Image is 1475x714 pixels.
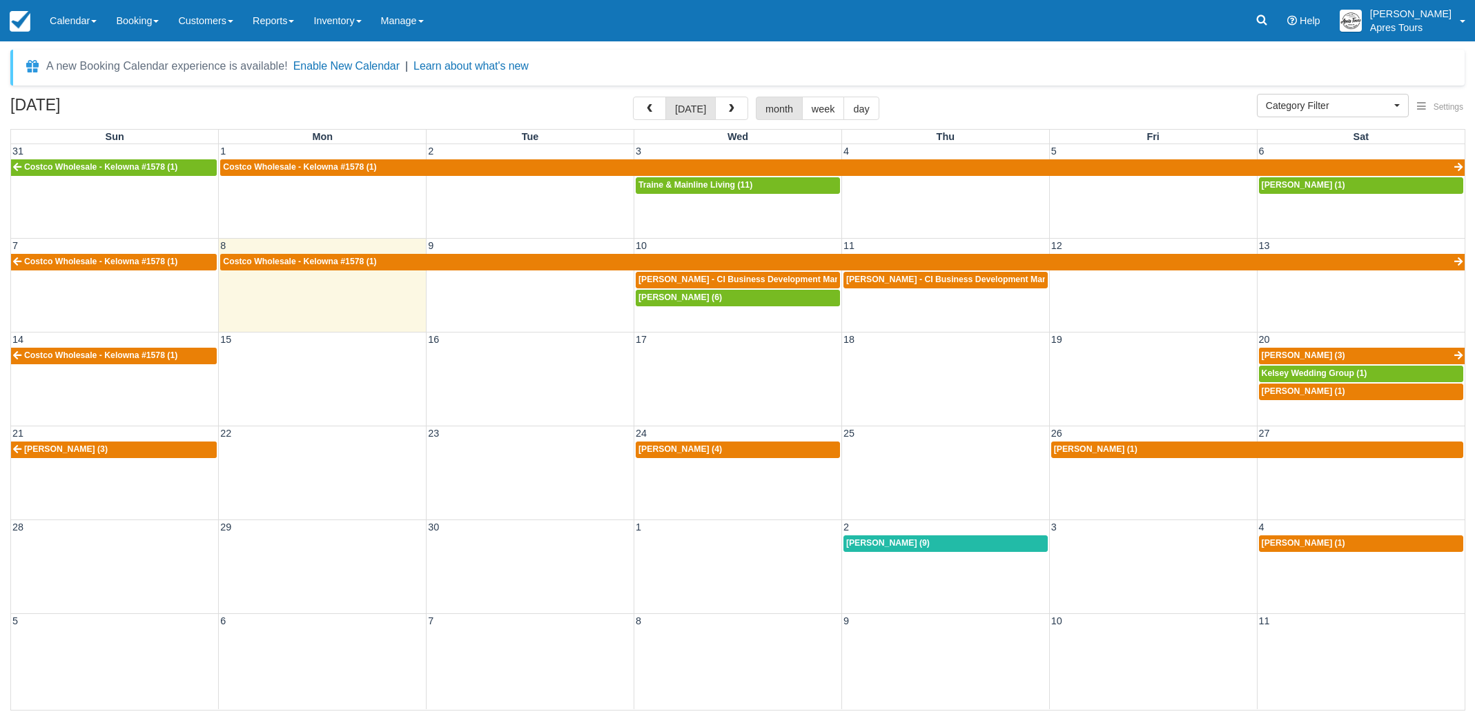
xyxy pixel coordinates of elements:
button: Settings [1409,97,1472,117]
div: A new Booking Calendar experience is available! [46,58,288,75]
button: week [802,97,845,120]
span: 3 [1050,522,1058,533]
span: 26 [1050,428,1064,439]
span: Fri [1146,131,1159,142]
span: 4 [1258,522,1266,533]
span: 7 [427,615,435,626]
span: 27 [1258,428,1271,439]
img: checkfront-main-nav-mini-logo.png [10,11,30,32]
span: Thu [937,131,955,142]
span: Tue [522,131,539,142]
a: Costco Wholesale - Kelowna #1578 (1) [11,159,217,176]
span: Costco Wholesale - Kelowna #1578 (1) [24,162,177,172]
a: Costco Wholesale - Kelowna #1578 (1) [11,254,217,270]
a: [PERSON_NAME] (6) [636,290,840,306]
span: 18 [842,334,856,345]
a: [PERSON_NAME] - CI Business Development Manager (9) [843,272,1048,288]
span: 2 [427,146,435,157]
span: 8 [219,240,227,251]
span: | [405,60,408,72]
span: 10 [1050,615,1064,626]
i: Help [1287,16,1297,26]
a: [PERSON_NAME] (1) [1051,442,1463,458]
span: 30 [427,522,440,533]
span: 3 [634,146,643,157]
span: 13 [1258,240,1271,251]
span: 6 [219,615,227,626]
span: Help [1300,15,1320,26]
span: 24 [634,428,648,439]
a: [PERSON_NAME] (9) [843,535,1048,552]
span: 22 [219,428,233,439]
span: [PERSON_NAME] (1) [1262,538,1345,548]
button: Enable New Calendar [293,59,400,73]
h2: [DATE] [10,97,185,122]
button: day [843,97,879,120]
a: [PERSON_NAME] (4) [636,442,840,458]
span: 28 [11,522,25,533]
button: [DATE] [665,97,716,120]
span: Sat [1354,131,1369,142]
span: 5 [11,615,19,626]
span: 25 [842,428,856,439]
span: 10 [634,240,648,251]
span: 19 [1050,334,1064,345]
span: 11 [1258,615,1271,626]
span: [PERSON_NAME] (1) [1262,180,1345,190]
span: 31 [11,146,25,157]
span: [PERSON_NAME] (3) [1262,350,1345,360]
span: Costco Wholesale - Kelowna #1578 (1) [223,257,376,266]
span: Costco Wholesale - Kelowna #1578 (1) [223,162,376,172]
a: [PERSON_NAME] (3) [1259,348,1465,364]
img: A1 [1340,10,1362,32]
span: Costco Wholesale - Kelowna #1578 (1) [24,350,177,360]
a: [PERSON_NAME] - CI Business Development Manager (11) [636,272,840,288]
button: Category Filter [1257,94,1409,117]
span: 7 [11,240,19,251]
span: [PERSON_NAME] (9) [846,538,930,548]
p: Apres Tours [1370,21,1452,34]
span: 9 [842,615,850,626]
a: [PERSON_NAME] (1) [1259,384,1463,400]
a: Learn about what's new [413,60,529,72]
span: 15 [219,334,233,345]
span: 16 [427,334,440,345]
span: Wed [727,131,748,142]
span: [PERSON_NAME] (3) [24,444,108,454]
span: 14 [11,334,25,345]
span: 29 [219,522,233,533]
span: 11 [842,240,856,251]
span: Costco Wholesale - Kelowna #1578 (1) [24,257,177,266]
a: Costco Wholesale - Kelowna #1578 (1) [220,254,1465,270]
span: 8 [634,615,643,626]
span: 2 [842,522,850,533]
span: Category Filter [1266,99,1391,112]
a: [PERSON_NAME] (3) [11,442,217,458]
span: 1 [634,522,643,533]
span: 1 [219,146,227,157]
a: [PERSON_NAME] (1) [1259,177,1463,194]
span: Settings [1434,102,1463,112]
a: [PERSON_NAME] (1) [1259,535,1463,552]
span: Traine & Mainline Living (11) [638,180,752,190]
span: 23 [427,428,440,439]
span: Mon [312,131,333,142]
span: 6 [1258,146,1266,157]
a: Traine & Mainline Living (11) [636,177,840,194]
span: 9 [427,240,435,251]
span: Kelsey Wedding Group (1) [1262,368,1367,378]
a: Costco Wholesale - Kelowna #1578 (1) [11,348,217,364]
span: [PERSON_NAME] - CI Business Development Manager (9) [846,275,1078,284]
a: Kelsey Wedding Group (1) [1259,366,1463,382]
span: [PERSON_NAME] - CI Business Development Manager (11) [638,275,875,284]
p: [PERSON_NAME] [1370,7,1452,21]
span: [PERSON_NAME] (1) [1054,444,1137,454]
span: 17 [634,334,648,345]
a: Costco Wholesale - Kelowna #1578 (1) [220,159,1465,176]
span: [PERSON_NAME] (6) [638,292,722,302]
span: 20 [1258,334,1271,345]
span: [PERSON_NAME] (1) [1262,386,1345,396]
span: 21 [11,428,25,439]
span: [PERSON_NAME] (4) [638,444,722,454]
button: month [756,97,803,120]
